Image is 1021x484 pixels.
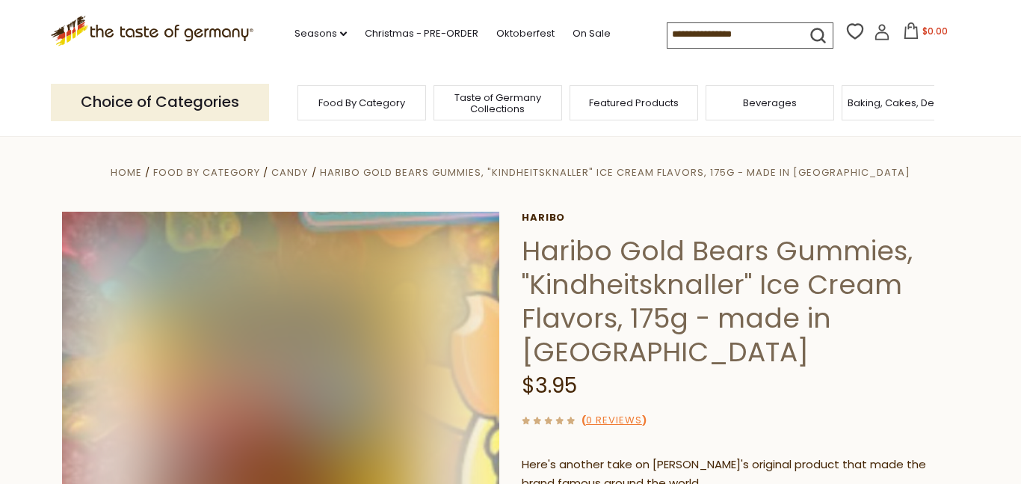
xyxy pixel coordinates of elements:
span: $3.95 [522,371,577,400]
a: Home [111,165,142,180]
a: Haribo [522,212,959,224]
p: Choice of Categories [51,84,269,120]
a: Oktoberfest [496,25,555,42]
a: Food By Category [153,165,260,180]
img: previous arrow [270,88,300,117]
a: Haribo Gold Bears Gummies, "Kindheitsknaller" Ice Cream Flavors, 175g - made in [GEOGRAPHIC_DATA] [320,165,910,180]
a: Baking, Cakes, Desserts [848,97,963,108]
a: On Sale [573,25,611,42]
a: Seasons [294,25,347,42]
img: next arrow [940,88,970,117]
a: Christmas - PRE-ORDER [365,25,478,42]
span: ( ) [582,413,647,427]
button: $0.00 [893,22,957,45]
a: Food By Category [318,97,405,108]
a: 0 Reviews [586,413,642,429]
h1: Haribo Gold Bears Gummies, "Kindheitsknaller" Ice Cream Flavors, 175g - made in [GEOGRAPHIC_DATA] [522,234,959,369]
a: Beverages [743,97,797,108]
a: Candy [271,165,308,180]
span: $0.00 [922,25,948,37]
a: Featured Products [589,97,679,108]
a: Taste of Germany Collections [438,92,558,114]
